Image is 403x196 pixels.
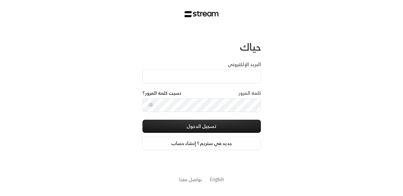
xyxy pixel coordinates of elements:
[210,173,224,185] a: English
[228,61,261,68] label: البريد الإلكتروني
[240,38,261,56] span: حياك
[142,137,261,150] a: جديد في ستريم؟ إنشاء حساب
[179,176,202,183] button: تواصل معنا
[142,120,261,133] button: تسجيل الدخول
[239,90,261,96] label: كلمة المرور
[185,11,218,17] img: Stream Logo
[146,100,156,110] button: toggle password visibility
[142,90,181,96] a: نسيت كلمة المرور؟
[179,175,202,184] a: تواصل معنا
